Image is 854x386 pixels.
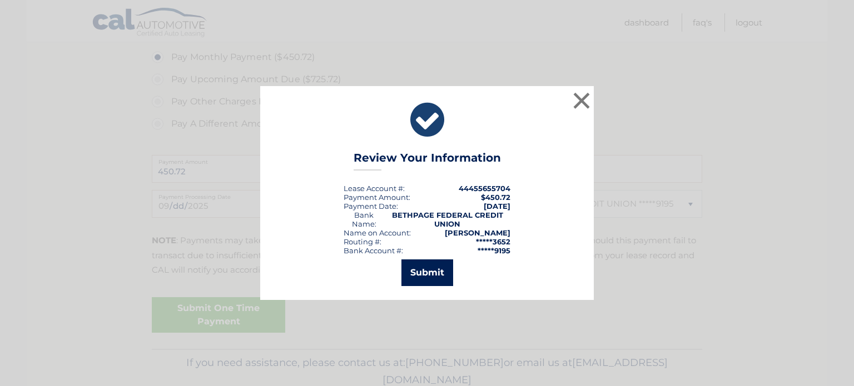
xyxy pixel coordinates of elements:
[344,228,411,237] div: Name on Account:
[459,184,510,193] strong: 44455655704
[344,202,396,210] span: Payment Date
[570,89,593,112] button: ×
[445,228,510,237] strong: [PERSON_NAME]
[344,210,385,228] div: Bank Name:
[344,237,381,246] div: Routing #:
[354,151,501,171] h3: Review Your Information
[392,210,503,228] strong: BETHPAGE FEDERAL CREDIT UNION
[344,184,405,193] div: Lease Account #:
[401,259,453,286] button: Submit
[344,202,398,210] div: :
[344,193,410,202] div: Payment Amount:
[344,246,403,255] div: Bank Account #:
[481,193,510,202] span: $450.72
[484,202,510,210] span: [DATE]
